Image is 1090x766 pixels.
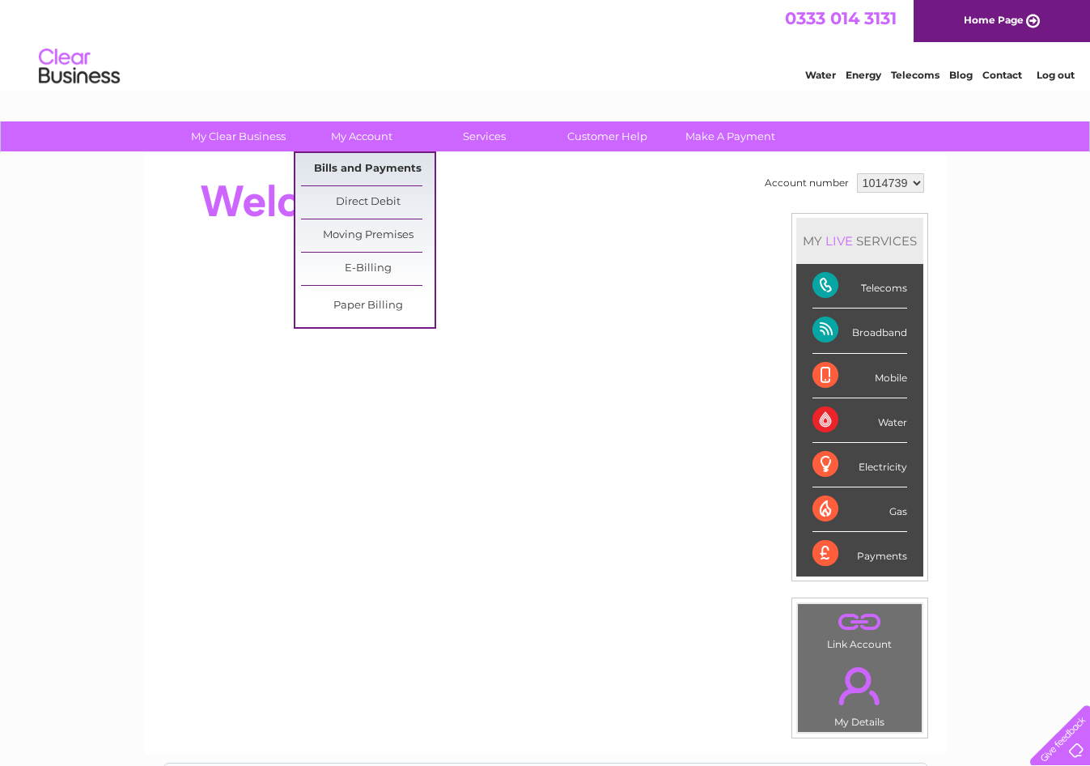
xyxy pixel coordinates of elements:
div: Gas [812,487,907,532]
td: Account number [761,169,853,197]
a: Moving Premises [301,219,435,252]
a: 0333 014 3131 [785,8,897,28]
a: My Account [295,121,428,151]
a: Contact [982,69,1022,81]
div: Mobile [812,354,907,398]
div: Telecoms [812,264,907,309]
a: Log out [1037,69,1075,81]
a: Customer Help [541,121,674,151]
div: Broadband [812,309,907,353]
a: Bills and Payments [301,153,435,185]
a: Energy [846,69,881,81]
a: My Clear Business [172,121,305,151]
a: Make A Payment [664,121,797,151]
div: Electricity [812,443,907,487]
div: Payments [812,532,907,576]
td: My Details [797,653,922,733]
td: Link Account [797,603,922,654]
a: Blog [949,69,973,81]
div: MY SERVICES [796,218,923,264]
a: Direct Debit [301,186,435,219]
div: Water [812,398,907,443]
a: . [802,608,918,636]
a: E-Billing [301,253,435,285]
div: LIVE [822,233,856,249]
a: Telecoms [891,69,939,81]
img: logo.png [38,42,121,91]
a: Water [805,69,836,81]
a: Paper Billing [301,290,435,322]
a: Services [418,121,551,151]
div: Clear Business is a trading name of Verastar Limited (registered in [GEOGRAPHIC_DATA] No. 3667643... [163,9,928,79]
a: . [802,657,918,714]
